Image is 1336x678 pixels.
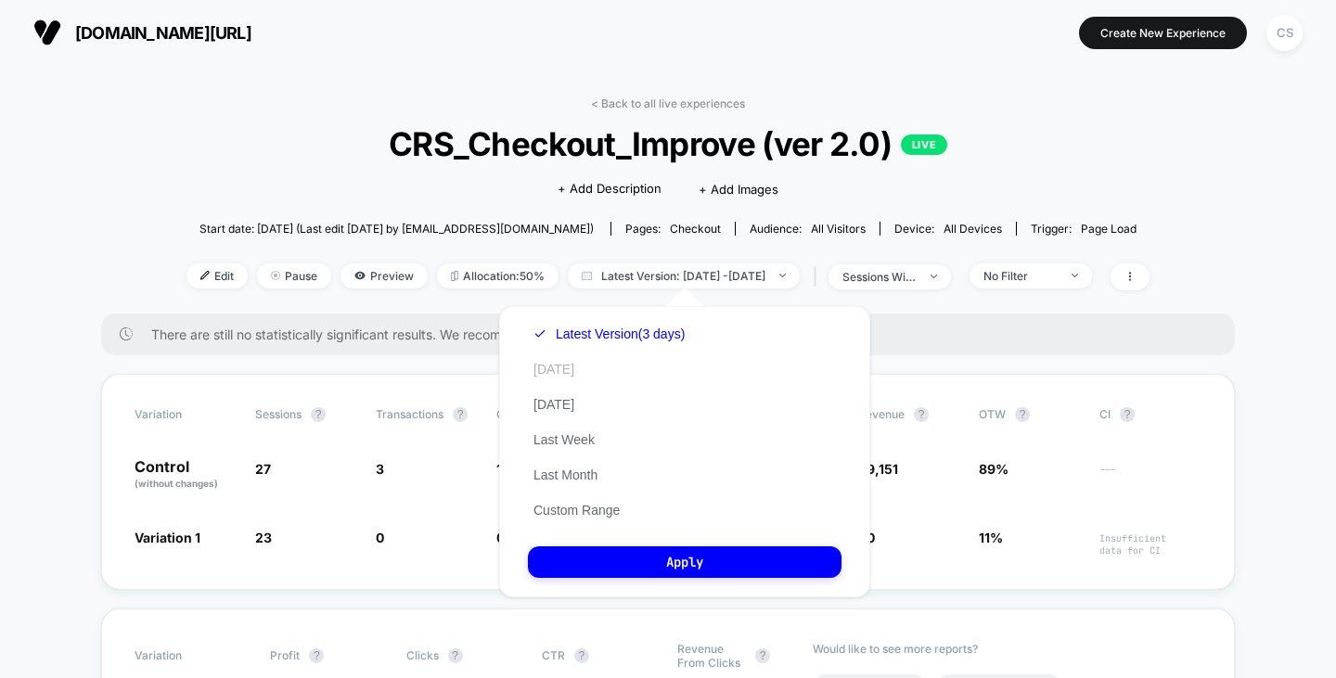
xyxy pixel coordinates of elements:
button: ? [1120,407,1135,422]
button: Apply [528,546,841,578]
span: Edit [186,263,248,288]
span: 11% [979,530,1003,545]
span: all devices [944,222,1002,236]
button: Latest Version(3 days) [528,326,690,342]
span: [DOMAIN_NAME][URL] [75,23,251,43]
a: < Back to all live experiences [591,96,745,110]
span: | [809,263,829,290]
span: Profit [270,648,300,662]
button: [DOMAIN_NAME][URL] [28,18,257,47]
button: ? [311,407,326,422]
img: rebalance [451,271,458,281]
span: Variation 1 [135,530,200,545]
span: 0 [376,530,384,545]
button: ? [914,407,929,422]
span: OTW [979,407,1081,422]
span: Transactions [376,407,443,421]
p: Control [135,459,237,491]
p: LIVE [901,134,947,155]
p: Would like to see more reports? [813,642,1201,656]
button: [DATE] [528,361,580,377]
span: 3 [376,461,384,477]
span: Pause [257,263,331,288]
span: 27 [255,461,271,477]
button: Custom Range [528,502,625,518]
span: + Add Description [558,180,662,198]
span: CI [1099,407,1201,422]
span: Insufficient data for CI [1099,532,1201,556]
button: CS [1261,14,1308,52]
button: Create New Experience [1079,17,1247,49]
span: Sessions [255,407,302,421]
span: --- [1099,464,1201,491]
span: Page Load [1081,222,1137,236]
span: checkout [670,222,721,236]
img: end [271,271,280,280]
span: 23 [255,530,272,545]
span: Latest Version: [DATE] - [DATE] [568,263,800,288]
span: Clicks [406,648,439,662]
span: There are still no statistically significant results. We recommend waiting a few more days [151,326,1198,342]
span: Variation [135,407,237,422]
img: end [779,274,786,277]
img: end [1072,274,1078,277]
div: Pages: [625,222,721,236]
div: Audience: [750,222,866,236]
button: [DATE] [528,396,580,413]
span: CRS_Checkout_Improve (ver 2.0) [235,124,1101,163]
button: ? [453,407,468,422]
span: Device: [880,222,1016,236]
div: CS [1266,15,1303,51]
img: edit [200,271,210,280]
span: (without changes) [135,478,218,489]
img: end [931,275,937,278]
span: Allocation: 50% [437,263,559,288]
span: CTR [542,648,565,662]
button: ? [309,648,324,663]
button: Last Week [528,431,600,448]
span: Preview [340,263,428,288]
span: All Visitors [811,222,866,236]
button: ? [1015,407,1030,422]
span: Variation [135,642,237,670]
span: 89% [979,461,1008,477]
button: ? [755,648,770,663]
button: Last Month [528,467,603,483]
div: sessions with impression [842,270,917,284]
div: No Filter [983,269,1058,283]
span: Start date: [DATE] (Last edit [DATE] by [EMAIL_ADDRESS][DOMAIN_NAME]) [199,222,594,236]
img: Visually logo [33,19,61,46]
div: Trigger: [1031,222,1137,236]
button: ? [574,648,589,663]
img: calendar [582,271,592,280]
span: Revenue From Clicks [677,642,746,670]
span: + Add Images [699,182,778,197]
button: ? [448,648,463,663]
